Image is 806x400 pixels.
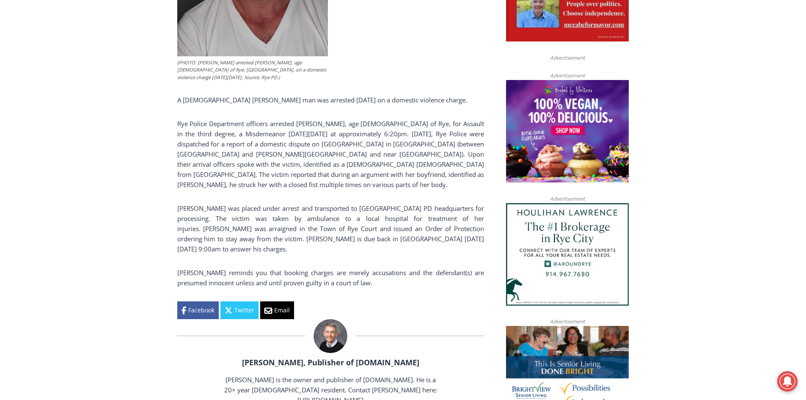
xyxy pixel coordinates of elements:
span: Advertisement [542,72,593,80]
p: A [DEMOGRAPHIC_DATA] [PERSON_NAME] man was arrested [DATE] on a domestic violence charge. [177,95,484,105]
span: Advertisement [542,317,593,326]
span: Advertisement [542,195,593,203]
a: [PERSON_NAME], Publisher of [DOMAIN_NAME] [242,357,419,367]
a: Email [260,301,294,319]
img: Houlihan Lawrence The #1 Brokerage in Rye City [506,203,629,306]
p: [PERSON_NAME] reminds you that booking charges are merely accusations and the defendant(s) are pr... [177,268,484,288]
a: Intern @ [DOMAIN_NAME] [204,82,410,105]
figcaption: (PHOTO: [PERSON_NAME] arrested [PERSON_NAME], age [DEMOGRAPHIC_DATA] of Rye, [GEOGRAPHIC_DATA], o... [177,59,328,81]
span: Advertisement [542,54,593,62]
a: Twitter [220,301,259,319]
a: Facebook [177,301,219,319]
img: Baked by Melissa [506,80,629,182]
div: "The first chef I interviewed talked about coming to [GEOGRAPHIC_DATA] from [GEOGRAPHIC_DATA] in ... [214,0,400,82]
p: Rye Police Department officers arrested [PERSON_NAME], age [DEMOGRAPHIC_DATA] of Rye, for Assault... [177,119,484,190]
span: Intern @ [DOMAIN_NAME] [221,84,392,103]
p: [PERSON_NAME] was placed under arrest and transported to [GEOGRAPHIC_DATA] PD headquarters for pr... [177,203,484,254]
